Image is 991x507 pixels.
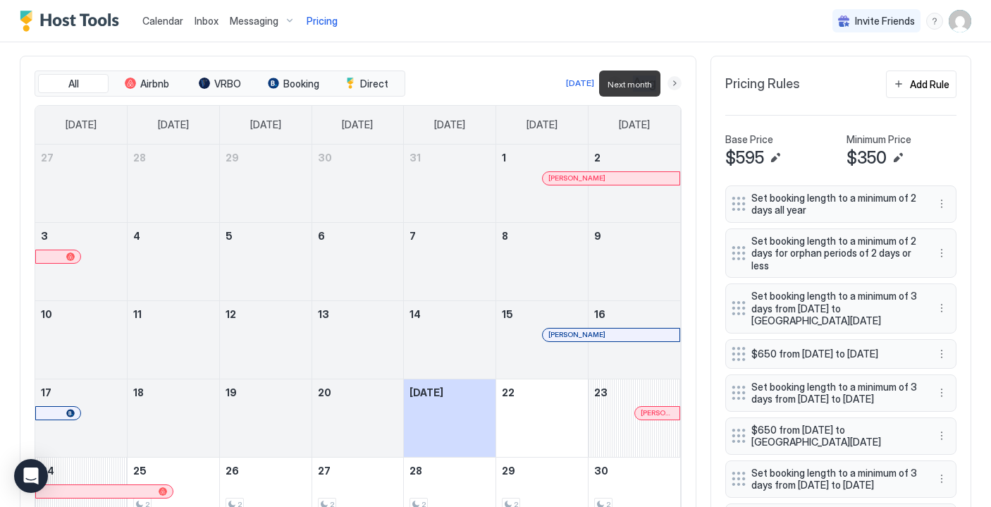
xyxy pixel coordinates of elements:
[496,300,589,379] td: August 15, 2025
[589,379,680,405] a: August 23, 2025
[35,458,127,484] a: August 24, 2025
[420,106,479,144] a: Thursday
[594,230,601,242] span: 9
[328,106,387,144] a: Wednesday
[502,308,513,320] span: 15
[847,133,911,146] span: Minimum Price
[594,152,601,164] span: 2
[360,78,388,90] span: Direct
[236,106,295,144] a: Tuesday
[318,230,325,242] span: 6
[933,245,950,262] button: More options
[250,118,281,131] span: [DATE]
[890,149,906,166] button: Edit
[933,470,950,487] div: menu
[35,300,128,379] td: August 10, 2025
[230,15,278,28] span: Messaging
[496,458,588,484] a: August 29, 2025
[404,379,496,457] td: August 21, 2025
[751,381,919,405] span: Set booking length to a minimum of 3 days from [DATE] to [DATE]
[312,458,404,484] a: August 27, 2025
[933,245,950,262] div: menu
[949,10,971,32] div: User profile
[933,470,950,487] button: More options
[35,223,127,249] a: August 3, 2025
[312,379,404,457] td: August 20, 2025
[767,149,784,166] button: Edit
[502,465,515,477] span: 29
[226,465,239,477] span: 26
[195,15,218,27] span: Inbox
[220,458,312,484] a: August 26, 2025
[594,465,608,477] span: 30
[312,301,404,327] a: August 13, 2025
[128,145,220,223] td: July 28, 2025
[751,235,919,272] span: Set booking length to a minimum of 2 days for orphan periods of 2 days or less
[128,300,220,379] td: August 11, 2025
[133,386,144,398] span: 18
[847,147,887,169] span: $350
[404,379,495,405] a: August 21, 2025
[128,301,219,327] a: August 11, 2025
[66,118,97,131] span: [DATE]
[933,300,950,317] button: More options
[410,308,421,320] span: 14
[226,308,236,320] span: 12
[933,300,950,317] div: menu
[496,379,589,457] td: August 22, 2025
[641,408,674,417] span: [PERSON_NAME]
[128,458,219,484] a: August 25, 2025
[35,301,127,327] a: August 10, 2025
[35,379,128,457] td: August 17, 2025
[404,458,495,484] a: August 28, 2025
[588,379,680,457] td: August 23, 2025
[331,74,402,94] button: Direct
[933,384,950,401] div: menu
[404,301,495,327] a: August 14, 2025
[548,173,674,183] div: [PERSON_NAME]
[496,145,589,223] td: August 1, 2025
[133,465,147,477] span: 25
[410,230,416,242] span: 7
[751,290,919,327] span: Set booking length to a minimum of 3 days from [DATE] to [GEOGRAPHIC_DATA][DATE]
[312,222,404,300] td: August 6, 2025
[220,223,312,249] a: August 5, 2025
[41,230,48,242] span: 3
[434,118,465,131] span: [DATE]
[496,145,588,171] a: August 1, 2025
[20,11,125,32] div: Host Tools Logo
[933,195,950,212] button: More options
[933,384,950,401] button: More options
[594,386,608,398] span: 23
[226,386,237,398] span: 19
[318,152,332,164] span: 30
[219,222,312,300] td: August 5, 2025
[14,459,48,493] div: Open Intercom Messenger
[404,223,495,249] a: August 7, 2025
[219,300,312,379] td: August 12, 2025
[128,222,220,300] td: August 4, 2025
[35,222,128,300] td: August 3, 2025
[318,386,331,398] span: 20
[133,230,140,242] span: 4
[496,222,589,300] td: August 8, 2025
[502,230,508,242] span: 8
[38,74,109,94] button: All
[144,106,203,144] a: Monday
[142,13,183,28] a: Calendar
[910,77,949,92] div: Add Rule
[219,379,312,457] td: August 19, 2025
[111,74,182,94] button: Airbnb
[142,15,183,27] span: Calendar
[312,300,404,379] td: August 13, 2025
[410,465,422,477] span: 28
[404,145,496,223] td: July 31, 2025
[502,152,506,164] span: 1
[751,467,919,491] span: Set booking length to a minimum of 3 days from [DATE] to [DATE]
[220,379,312,405] a: August 19, 2025
[751,348,919,360] span: $650 from [DATE] to [DATE]
[725,76,800,92] span: Pricing Rules
[220,145,312,171] a: July 29, 2025
[496,223,588,249] a: August 8, 2025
